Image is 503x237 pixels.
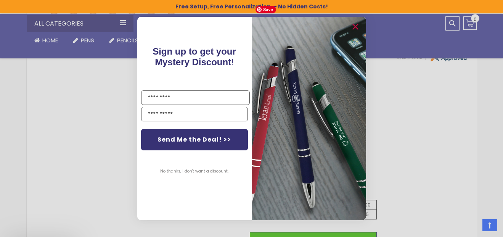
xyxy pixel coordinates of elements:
span: Sign up to get your Mystery Discount [153,46,236,67]
span: ! [153,46,236,67]
button: Send Me the Deal! >> [141,129,248,150]
input: YOUR EMAIL [141,107,248,121]
button: Close dialog [349,21,362,33]
iframe: Google Customer Reviews [440,216,503,237]
span: Save [256,6,276,13]
img: 081b18bf-2f98-4675-a917-09431eb06994.jpeg [252,17,366,220]
button: No thanks, I don't want a discount. [156,162,232,181]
